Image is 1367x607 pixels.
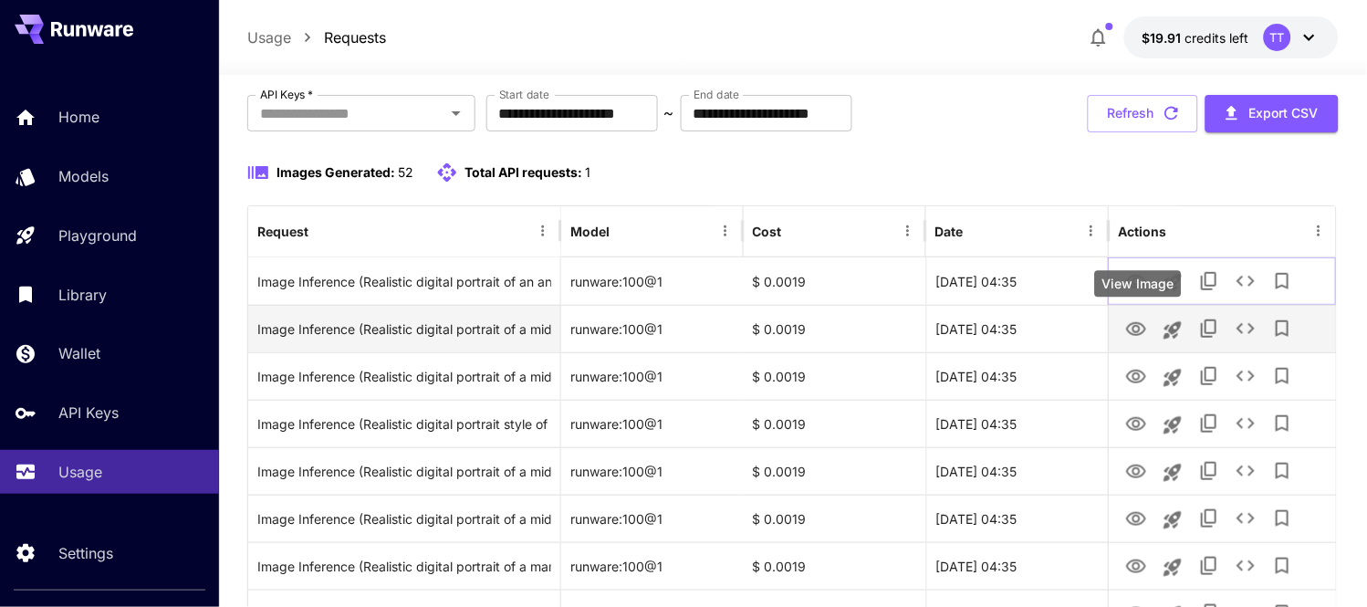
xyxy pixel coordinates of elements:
span: Total API requests: [465,164,583,180]
div: runware:100@1 [561,257,744,305]
label: API Keys [260,87,313,102]
button: Menu [895,218,921,244]
p: Playground [58,225,137,246]
label: End date [694,87,739,102]
div: runware:100@1 [561,447,744,495]
div: Click to copy prompt [257,448,551,495]
div: 28 Aug, 2025 04:35 [926,542,1109,590]
button: Add to library [1264,453,1300,489]
button: Copy TaskUUID [1191,405,1227,442]
div: runware:100@1 [561,495,744,542]
div: $ 0.0019 [744,495,926,542]
button: Copy TaskUUID [1191,453,1227,489]
button: Sort [310,218,336,244]
div: 28 Aug, 2025 04:35 [926,305,1109,352]
button: See details [1227,358,1264,394]
div: $ 0.0019 [744,352,926,400]
div: $ 0.0019 [744,542,926,590]
button: Menu [530,218,556,244]
button: Launch in playground [1154,502,1191,539]
button: Add to library [1264,548,1300,584]
p: API Keys [58,402,119,424]
button: See details [1227,500,1264,537]
div: Date [935,224,964,239]
button: Add to library [1264,405,1300,442]
button: See details [1227,310,1264,347]
p: Usage [58,461,102,483]
div: 28 Aug, 2025 04:35 [926,257,1109,305]
button: See details [1227,453,1264,489]
button: Menu [1306,218,1331,244]
div: runware:100@1 [561,352,744,400]
div: $19.9137 [1143,28,1249,47]
button: Launch in playground [1154,312,1191,349]
nav: breadcrumb [247,26,386,48]
div: 28 Aug, 2025 04:35 [926,352,1109,400]
button: Add to library [1264,310,1300,347]
button: Copy TaskUUID [1191,548,1227,584]
button: Copy TaskUUID [1191,358,1227,394]
button: Launch in playground [1154,360,1191,396]
button: View Image [1118,452,1154,489]
div: Click to copy prompt [257,258,551,305]
div: Request [257,224,308,239]
p: Settings [58,542,113,564]
div: runware:100@1 [561,542,744,590]
div: View Image [1095,271,1182,298]
div: Model [570,224,610,239]
span: credits left [1185,30,1249,46]
button: View Image [1118,309,1154,347]
a: Requests [324,26,386,48]
div: 28 Aug, 2025 04:35 [926,447,1109,495]
button: Refresh [1088,95,1198,132]
p: Models [58,165,109,187]
button: See details [1227,548,1264,584]
div: $ 0.0019 [744,400,926,447]
div: Click to copy prompt [257,496,551,542]
div: Click to copy prompt [257,401,551,447]
div: TT [1264,24,1291,51]
button: Export CSV [1205,95,1339,132]
a: Usage [247,26,291,48]
button: Sort [965,218,991,244]
button: Add to library [1264,358,1300,394]
div: 28 Aug, 2025 04:35 [926,495,1109,542]
div: Actions [1118,224,1166,239]
button: Sort [611,218,637,244]
p: Library [58,284,107,306]
button: Open [443,100,469,126]
div: Cost [753,224,782,239]
button: Sort [784,218,809,244]
div: $ 0.0019 [744,447,926,495]
button: Copy TaskUUID [1191,310,1227,347]
button: Copy TaskUUID [1191,500,1227,537]
button: View Image [1118,499,1154,537]
p: ~ [664,102,674,124]
button: Add to library [1264,263,1300,299]
div: 28 Aug, 2025 04:35 [926,400,1109,447]
button: Menu [713,218,738,244]
button: See details [1227,405,1264,442]
label: Start date [499,87,549,102]
button: See details [1227,263,1264,299]
button: Copy TaskUUID [1191,263,1227,299]
div: runware:100@1 [561,400,744,447]
p: Wallet [58,342,100,364]
button: Launch in playground [1154,549,1191,586]
button: Menu [1079,218,1104,244]
button: Launch in playground [1154,407,1191,444]
span: 52 [399,164,414,180]
div: Click to copy prompt [257,353,551,400]
button: View Image [1118,547,1154,584]
div: $ 0.0019 [744,257,926,305]
button: Add to library [1264,500,1300,537]
div: $ 0.0019 [744,305,926,352]
div: runware:100@1 [561,305,744,352]
button: Launch in playground [1154,265,1191,301]
button: View Image [1118,357,1154,394]
div: Click to copy prompt [257,543,551,590]
p: Home [58,106,99,128]
span: $19.91 [1143,30,1185,46]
